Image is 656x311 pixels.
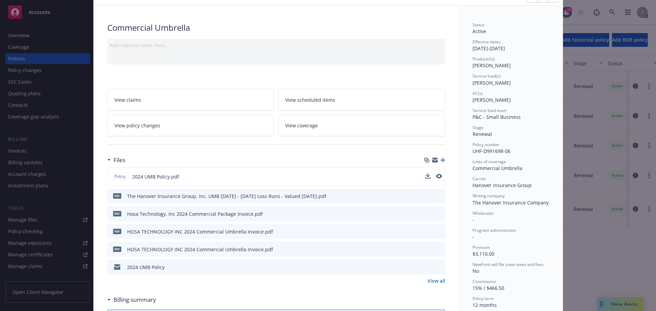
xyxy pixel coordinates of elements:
span: pdf [113,193,121,198]
button: download file [425,264,431,271]
h3: Files [113,156,125,165]
button: download file [425,193,431,200]
span: Carrier [473,176,486,182]
div: HOSA TECHNOLOGY INC 2024 Commercial Umbrella Invoice.pdf [127,228,273,235]
button: preview file [436,228,442,235]
span: $3,110.00 [473,251,494,257]
div: 2024 UMB Policy [127,264,165,271]
a: View scheduled items [278,89,445,111]
button: download file [425,173,430,179]
div: [DATE] - [DATE] [473,39,549,52]
span: Commission [473,279,496,284]
a: View coverage [278,115,445,136]
a: View all [427,277,445,284]
span: Renewal [473,131,492,137]
span: P&C - Small Business [473,114,521,120]
span: pdf [113,229,121,234]
span: Service lead team [473,108,507,113]
div: Hosa Technology, Inc 2024 Commercial Package Invoice.pdf [127,210,263,217]
span: Stage [473,125,483,130]
span: No [473,268,479,274]
button: preview file [436,173,442,180]
span: Producer(s) [473,56,495,62]
span: Active [473,28,486,34]
span: [PERSON_NAME] [473,97,511,103]
button: preview file [436,174,442,179]
span: View policy changes [114,122,160,129]
span: Hanover Insurance Group [473,182,532,188]
div: The Hanover Insurance Group, Inc. UMB [DATE] - [DATE] Loss Runs - Valued [DATE].pdf [127,193,326,200]
span: Lines of coverage [473,159,506,165]
button: download file [425,210,431,217]
div: Add internal notes here... [110,42,442,49]
span: Effective dates [473,39,501,45]
span: Newfront will file state taxes and fees [473,261,544,267]
span: Service lead(s) [473,73,501,79]
span: Program administrator [473,227,516,233]
span: View claims [114,96,141,103]
button: download file [425,173,430,180]
a: View claims [107,89,274,111]
span: Policy number [473,142,500,147]
span: UHF-D991698-06 [473,148,510,154]
button: preview file [436,210,442,217]
div: HOSA TECHNOLOGY INC 2024 Commercial Umbrella Invoice.pdf [127,246,273,253]
span: [PERSON_NAME] [473,80,511,86]
span: Writing company [473,193,505,199]
span: View scheduled items [285,96,335,103]
span: View coverage [285,122,318,129]
span: 15% / $466.50 [473,285,504,291]
span: 12 months [473,302,497,308]
span: pdf [113,246,121,252]
div: Commercial Umbrella [473,165,549,172]
span: Policy term [473,296,494,301]
h3: Billing summary [113,295,156,304]
button: download file [425,228,431,235]
div: Commercial Umbrella [107,22,445,33]
button: preview file [436,193,442,200]
button: download file [425,246,431,253]
span: - [473,234,474,240]
span: 2024 UMB Policy.pdf [132,173,179,180]
div: Billing summary [107,295,156,304]
button: preview file [436,264,442,271]
span: Policy [113,173,127,180]
span: AC(s) [473,90,483,96]
span: - [473,216,474,223]
div: Files [107,156,125,165]
span: Premium [473,244,490,250]
span: [PERSON_NAME] [473,62,511,69]
span: The Hanover Insurance Company [473,199,549,206]
span: Status [473,22,484,28]
span: Wholesaler [473,210,494,216]
button: preview file [436,246,442,253]
a: View policy changes [107,115,274,136]
span: pdf [113,211,121,216]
